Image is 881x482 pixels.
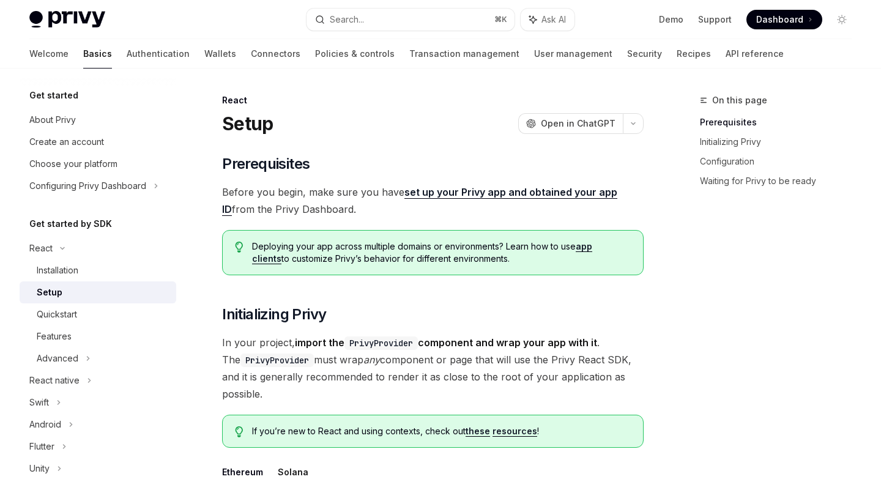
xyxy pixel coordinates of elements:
[20,153,176,175] a: Choose your platform
[222,186,617,216] a: set up your Privy app and obtained your app ID
[29,395,49,410] div: Swift
[756,13,803,26] span: Dashboard
[659,13,683,26] a: Demo
[832,10,852,29] button: Toggle dark mode
[29,157,117,171] div: Choose your platform
[37,307,77,322] div: Quickstart
[222,305,326,324] span: Initializing Privy
[20,325,176,347] a: Features
[20,259,176,281] a: Installation
[29,373,80,388] div: React native
[29,113,76,127] div: About Privy
[252,240,631,265] span: Deploying your app across multiple domains or environments? Learn how to use to customize Privy’s...
[222,184,644,218] span: Before you begin, make sure you have from the Privy Dashboard.
[521,9,574,31] button: Ask AI
[29,88,78,103] h5: Get started
[746,10,822,29] a: Dashboard
[534,39,612,69] a: User management
[83,39,112,69] a: Basics
[37,263,78,278] div: Installation
[726,39,784,69] a: API reference
[466,426,490,437] a: these
[344,336,418,350] code: PrivyProvider
[235,242,243,253] svg: Tip
[700,152,861,171] a: Configuration
[235,426,243,437] svg: Tip
[627,39,662,69] a: Security
[29,417,61,432] div: Android
[518,113,623,134] button: Open in ChatGPT
[700,113,861,132] a: Prerequisites
[29,439,54,454] div: Flutter
[29,135,104,149] div: Create an account
[315,39,395,69] a: Policies & controls
[204,39,236,69] a: Wallets
[20,281,176,303] a: Setup
[29,461,50,476] div: Unity
[493,426,537,437] a: resources
[240,354,314,367] code: PrivyProvider
[20,109,176,131] a: About Privy
[29,11,105,28] img: light logo
[222,334,644,402] span: In your project, . The must wrap component or page that will use the Privy React SDK, and it is g...
[37,285,62,300] div: Setup
[409,39,519,69] a: Transaction management
[20,131,176,153] a: Create an account
[363,354,380,366] em: any
[712,93,767,108] span: On this page
[252,425,631,437] span: If you’re new to React and using contexts, check out !
[494,15,507,24] span: ⌘ K
[127,39,190,69] a: Authentication
[29,39,69,69] a: Welcome
[29,217,112,231] h5: Get started by SDK
[222,94,644,106] div: React
[295,336,597,349] strong: import the component and wrap your app with it
[37,351,78,366] div: Advanced
[330,12,364,27] div: Search...
[677,39,711,69] a: Recipes
[251,39,300,69] a: Connectors
[29,241,53,256] div: React
[20,303,176,325] a: Quickstart
[541,13,566,26] span: Ask AI
[37,329,72,344] div: Features
[222,154,310,174] span: Prerequisites
[29,179,146,193] div: Configuring Privy Dashboard
[698,13,732,26] a: Support
[307,9,514,31] button: Search...⌘K
[700,132,861,152] a: Initializing Privy
[541,117,615,130] span: Open in ChatGPT
[700,171,861,191] a: Waiting for Privy to be ready
[222,113,273,135] h1: Setup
